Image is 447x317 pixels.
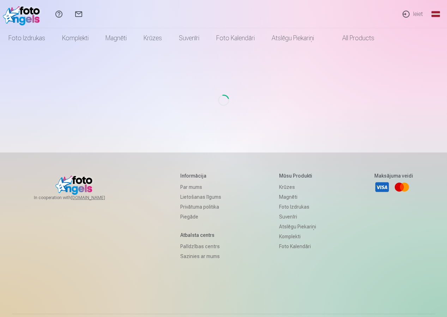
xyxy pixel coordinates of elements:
a: Lietošanas līgums [180,192,221,202]
a: Atslēgu piekariņi [279,222,316,232]
a: Suvenīri [170,28,208,48]
span: In cooperation with [34,195,122,201]
a: All products [322,28,383,48]
a: Magnēti [97,28,135,48]
a: Komplekti [279,232,316,241]
a: Par mums [180,182,221,192]
a: Foto kalendāri [208,28,263,48]
a: Atslēgu piekariņi [263,28,322,48]
a: Visa [374,179,390,195]
h5: Mūsu produkti [279,172,316,179]
a: Krūzes [135,28,170,48]
h5: Maksājuma veidi [374,172,413,179]
a: Suvenīri [279,212,316,222]
a: Foto kalendāri [279,241,316,251]
a: Piegāde [180,212,221,222]
a: Palīdzības centrs [180,241,221,251]
a: Magnēti [279,192,316,202]
h5: Atbalsta centrs [180,232,221,239]
h5: Informācija [180,172,221,179]
a: Komplekti [54,28,97,48]
a: Krūzes [279,182,316,192]
img: /fa1 [3,3,43,25]
a: Foto izdrukas [279,202,316,212]
a: Mastercard [394,179,410,195]
a: Privātuma politika [180,202,221,212]
a: [DOMAIN_NAME] [71,195,122,201]
a: Sazinies ar mums [180,251,221,261]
